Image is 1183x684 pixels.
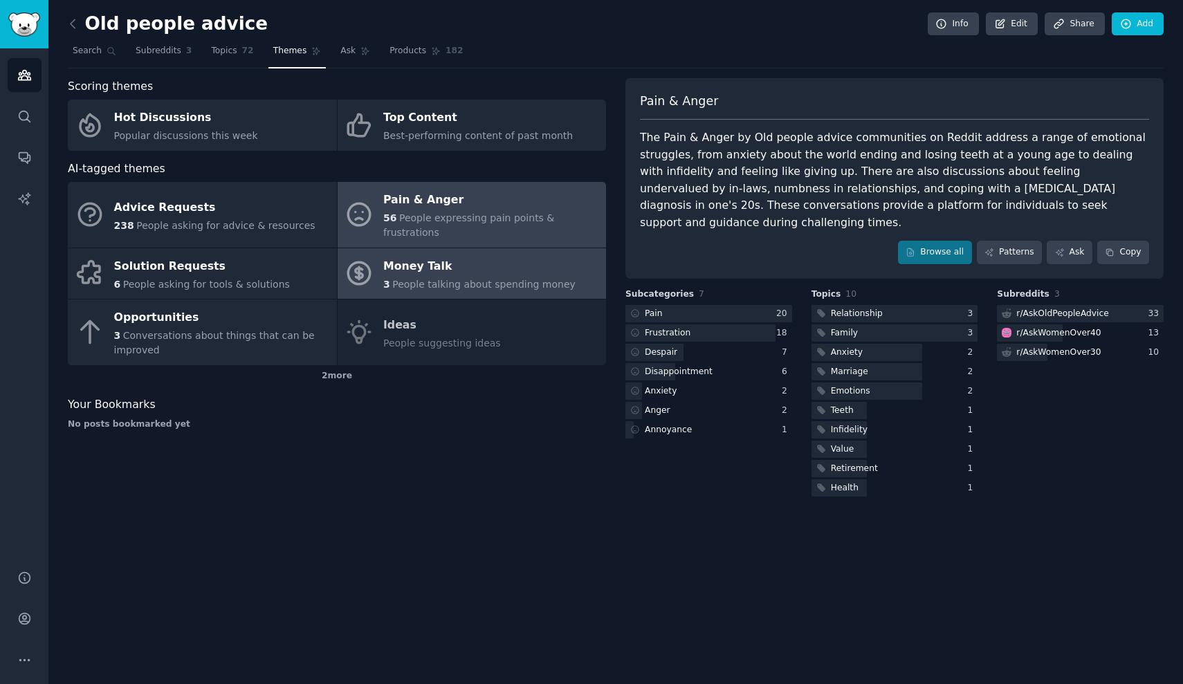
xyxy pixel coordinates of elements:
a: Browse all [898,241,972,264]
a: Anxiety2 [625,382,792,400]
img: AskWomenOver40 [1002,328,1011,338]
span: Conversations about things that can be improved [114,330,315,355]
button: Copy [1097,241,1149,264]
div: 7 [782,346,792,359]
a: Anger2 [625,402,792,419]
span: People expressing pain points & frustrations [383,212,554,238]
a: Annoyance1 [625,421,792,438]
div: The Pain & Anger by Old people advice communities on Reddit address a range of emotional struggle... [640,129,1149,231]
a: Money Talk3People talking about spending money [338,248,607,299]
a: AskWomenOver40r/AskWomenOver4013 [997,324,1164,342]
div: Pain & Anger [383,190,599,212]
div: r/ AskWomenOver30 [1016,346,1101,359]
a: Subreddits3 [131,40,196,68]
a: Add [1112,12,1164,36]
a: Themes [268,40,327,68]
a: Despair7 [625,344,792,361]
div: Value [831,443,854,456]
span: People asking for advice & resources [136,220,315,231]
span: People asking for tools & solutions [123,279,290,290]
div: 2 [968,366,978,378]
div: Anger [645,405,670,417]
div: Retirement [831,463,878,475]
div: 6 [782,366,792,378]
span: AI-tagged themes [68,160,165,178]
span: Themes [273,45,307,57]
img: GummySearch logo [8,12,40,37]
div: 10 [1148,346,1164,359]
div: Family [831,327,858,340]
div: Despair [645,346,677,359]
span: 72 [242,45,254,57]
a: Ask [336,40,375,68]
a: Disappointment6 [625,363,792,380]
div: r/ AskOldPeopleAdvice [1016,308,1108,320]
div: Solution Requests [114,255,290,277]
a: Topics72 [206,40,258,68]
div: r/ AskWomenOver40 [1016,327,1101,340]
div: 1 [782,424,792,436]
a: Top ContentBest-performing content of past month [338,100,607,151]
a: Search [68,40,121,68]
span: 182 [446,45,464,57]
span: Scoring themes [68,78,153,95]
span: People talking about spending money [392,279,576,290]
div: Opportunities [114,307,330,329]
a: Family3 [811,324,978,342]
div: 2 [782,405,792,417]
div: Advice Requests [114,196,315,219]
a: Share [1045,12,1104,36]
div: Teeth [831,405,854,417]
span: Pain & Anger [640,93,718,110]
a: Advice Requests238People asking for advice & resources [68,182,337,248]
span: Popular discussions this week [114,130,258,141]
a: Ask [1047,241,1092,264]
a: Pain & Anger56People expressing pain points & frustrations [338,182,607,248]
div: Emotions [831,385,870,398]
div: 2 [968,346,978,359]
div: Anxiety [831,346,863,359]
span: Search [73,45,102,57]
div: 1 [968,463,978,475]
div: 20 [776,308,792,320]
a: Patterns [977,241,1042,264]
a: r/AskOldPeopleAdvice33 [997,305,1164,322]
a: Products182 [385,40,468,68]
span: Topics [811,288,841,301]
span: 3 [114,330,121,341]
h2: Old people advice [68,13,268,35]
a: Teeth1 [811,402,978,419]
a: Solution Requests6People asking for tools & solutions [68,248,337,299]
div: 2 more [68,365,606,387]
span: 56 [383,212,396,223]
a: Emotions2 [811,382,978,400]
a: Relationship3 [811,305,978,322]
span: 10 [845,289,856,299]
span: 6 [114,279,121,290]
a: Info [928,12,979,36]
div: Top Content [383,107,573,129]
div: Money Talk [383,255,576,277]
div: 2 [968,385,978,398]
span: Topics [211,45,237,57]
div: 13 [1148,327,1164,340]
span: 7 [699,289,704,299]
div: Annoyance [645,424,692,436]
div: Relationship [831,308,883,320]
a: Health1 [811,479,978,497]
div: 1 [968,443,978,456]
span: Subreddits [997,288,1049,301]
div: 3 [968,327,978,340]
div: Hot Discussions [114,107,258,129]
span: 3 [186,45,192,57]
a: Infidelity1 [811,421,978,438]
span: 3 [383,279,390,290]
div: Pain [645,308,663,320]
div: Disappointment [645,366,713,378]
span: Subreddits [136,45,181,57]
div: 3 [968,308,978,320]
a: r/AskWomenOver3010 [997,344,1164,361]
span: Best-performing content of past month [383,130,573,141]
span: Your Bookmarks [68,396,156,414]
div: Anxiety [645,385,677,398]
